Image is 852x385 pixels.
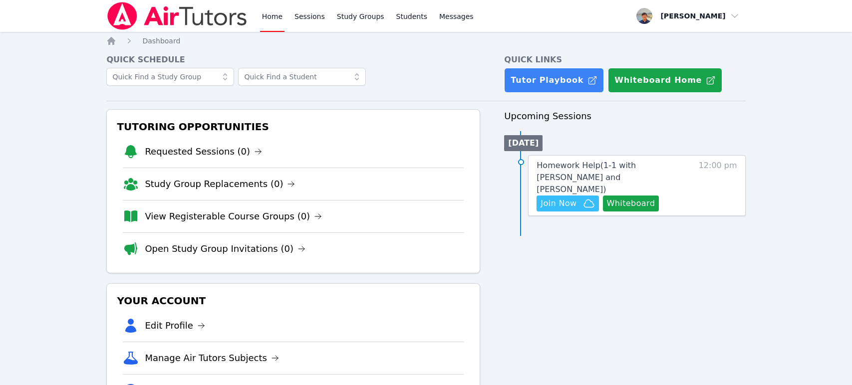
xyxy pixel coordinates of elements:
[106,54,480,66] h4: Quick Schedule
[603,195,659,211] button: Whiteboard
[106,68,234,86] input: Quick Find a Study Group
[504,109,745,123] h3: Upcoming Sessions
[541,197,576,209] span: Join Now
[608,68,722,93] button: Whiteboard Home
[142,37,180,45] span: Dashboard
[115,292,472,310] h3: Your Account
[504,135,543,151] li: [DATE]
[238,68,366,86] input: Quick Find a Student
[145,242,305,256] a: Open Study Group Invitations (0)
[145,209,322,223] a: View Registerable Course Groups (0)
[537,195,598,211] button: Join Now
[504,54,745,66] h4: Quick Links
[145,145,262,159] a: Requested Sessions (0)
[145,319,205,333] a: Edit Profile
[537,160,687,195] a: Homework Help(1-1 with [PERSON_NAME] and [PERSON_NAME])
[504,68,604,93] a: Tutor Playbook
[142,36,180,46] a: Dashboard
[145,351,279,365] a: Manage Air Tutors Subjects
[699,160,737,211] span: 12:00 pm
[106,36,745,46] nav: Breadcrumb
[537,161,636,194] span: Homework Help ( 1-1 with [PERSON_NAME] and [PERSON_NAME] )
[439,11,474,21] span: Messages
[115,118,472,136] h3: Tutoring Opportunities
[106,2,248,30] img: Air Tutors
[145,177,295,191] a: Study Group Replacements (0)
